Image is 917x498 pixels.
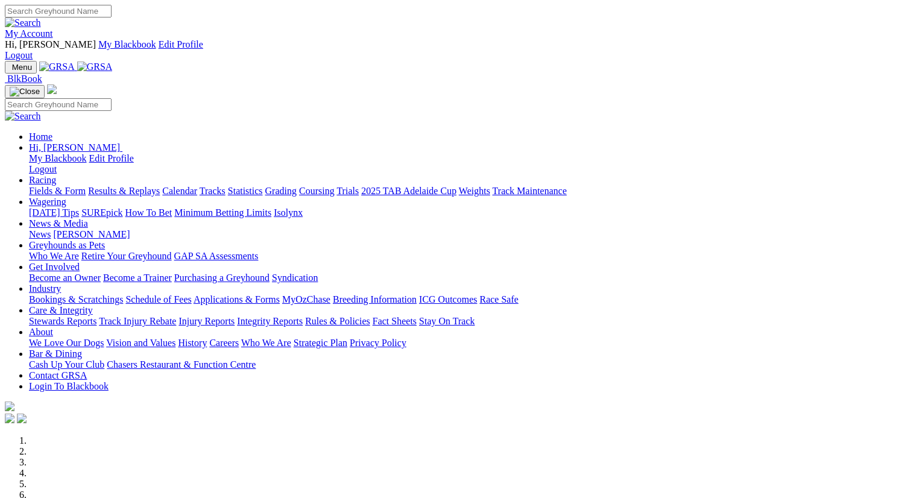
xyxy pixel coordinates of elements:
div: My Account [5,39,912,61]
a: MyOzChase [282,294,330,304]
a: Syndication [272,273,318,283]
input: Search [5,5,112,17]
a: Track Injury Rebate [99,316,176,326]
a: Vision and Values [106,338,175,348]
a: Statistics [228,186,263,196]
a: Logout [29,164,57,174]
a: Grading [265,186,297,196]
a: About [29,327,53,337]
a: BlkBook [5,74,42,84]
a: My Blackbook [29,153,87,163]
a: Trials [336,186,359,196]
a: Cash Up Your Club [29,359,104,370]
a: Injury Reports [178,316,235,326]
img: Close [10,87,40,96]
a: News & Media [29,218,88,229]
img: twitter.svg [17,414,27,423]
a: Hi, [PERSON_NAME] [29,142,122,153]
a: Track Maintenance [493,186,567,196]
a: Login To Blackbook [29,381,109,391]
a: Logout [5,50,33,60]
a: Edit Profile [89,153,134,163]
a: Integrity Reports [237,316,303,326]
a: Retire Your Greyhound [81,251,172,261]
a: Calendar [162,186,197,196]
a: Greyhounds as Pets [29,240,105,250]
a: My Blackbook [98,39,156,49]
img: logo-grsa-white.png [5,402,14,411]
a: Industry [29,283,61,294]
a: Results & Replays [88,186,160,196]
div: Industry [29,294,912,305]
div: Greyhounds as Pets [29,251,912,262]
a: Stay On Track [419,316,474,326]
a: Purchasing a Greyhound [174,273,269,283]
a: SUREpick [81,207,122,218]
img: logo-grsa-white.png [47,84,57,94]
div: Bar & Dining [29,359,912,370]
a: Chasers Restaurant & Function Centre [107,359,256,370]
a: Bar & Dining [29,348,82,359]
a: Who We Are [29,251,79,261]
div: Hi, [PERSON_NAME] [29,153,912,175]
img: GRSA [77,61,113,72]
a: Home [29,131,52,142]
span: BlkBook [7,74,42,84]
a: Isolynx [274,207,303,218]
div: Get Involved [29,273,912,283]
div: About [29,338,912,348]
div: Care & Integrity [29,316,912,327]
div: Racing [29,186,912,197]
a: Contact GRSA [29,370,87,380]
a: Care & Integrity [29,305,93,315]
a: GAP SA Assessments [174,251,259,261]
a: Applications & Forms [194,294,280,304]
div: Wagering [29,207,912,218]
a: Edit Profile [159,39,203,49]
a: Who We Are [241,338,291,348]
span: Hi, [PERSON_NAME] [5,39,96,49]
img: GRSA [39,61,75,72]
img: facebook.svg [5,414,14,423]
a: Stewards Reports [29,316,96,326]
a: News [29,229,51,239]
a: [DATE] Tips [29,207,79,218]
a: Breeding Information [333,294,417,304]
input: Search [5,98,112,111]
a: Minimum Betting Limits [174,207,271,218]
a: History [178,338,207,348]
a: Schedule of Fees [125,294,191,304]
span: Menu [12,63,32,72]
a: Race Safe [479,294,518,304]
a: Coursing [299,186,335,196]
a: Privacy Policy [350,338,406,348]
span: Hi, [PERSON_NAME] [29,142,120,153]
button: Toggle navigation [5,61,37,74]
a: [PERSON_NAME] [53,229,130,239]
a: Careers [209,338,239,348]
a: Racing [29,175,56,185]
img: Search [5,111,41,122]
a: My Account [5,28,53,39]
a: 2025 TAB Adelaide Cup [361,186,456,196]
a: Become an Owner [29,273,101,283]
a: Strategic Plan [294,338,347,348]
img: Search [5,17,41,28]
a: How To Bet [125,207,172,218]
div: News & Media [29,229,912,240]
button: Toggle navigation [5,85,45,98]
a: Tracks [200,186,225,196]
a: Fields & Form [29,186,86,196]
a: Rules & Policies [305,316,370,326]
a: Weights [459,186,490,196]
a: Become a Trainer [103,273,172,283]
a: Wagering [29,197,66,207]
a: Bookings & Scratchings [29,294,123,304]
a: Fact Sheets [373,316,417,326]
a: We Love Our Dogs [29,338,104,348]
a: ICG Outcomes [419,294,477,304]
a: Get Involved [29,262,80,272]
